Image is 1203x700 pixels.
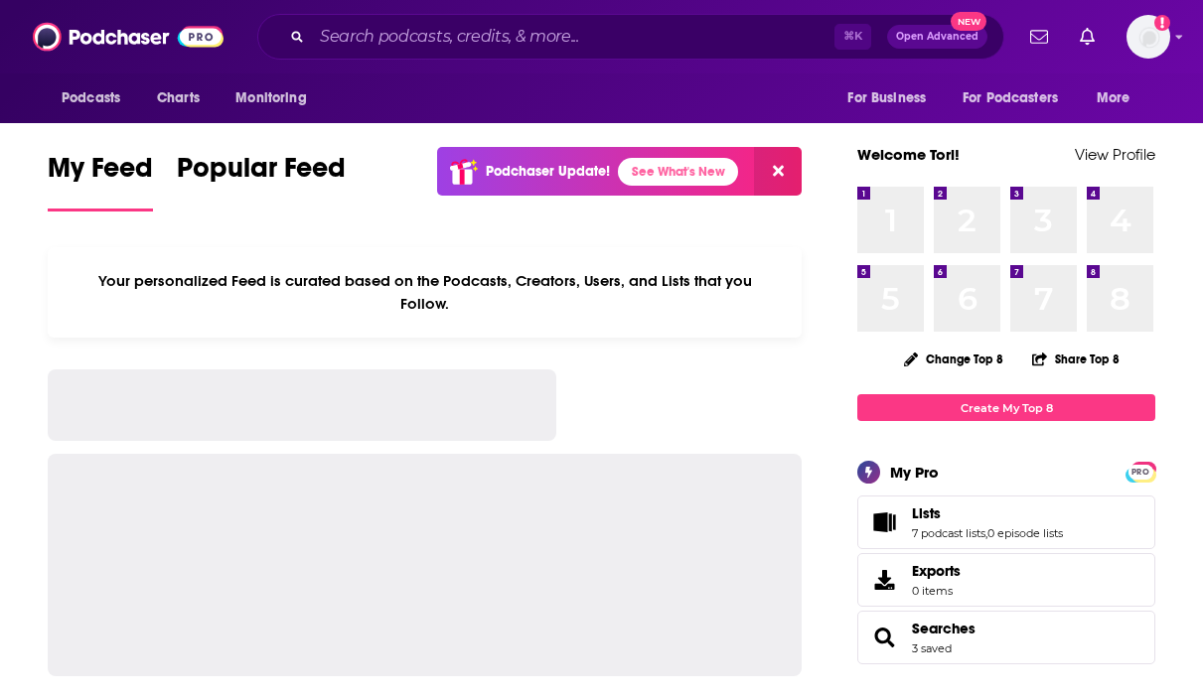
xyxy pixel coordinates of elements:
[62,84,120,112] span: Podcasts
[1075,145,1155,164] a: View Profile
[892,347,1015,371] button: Change Top 8
[177,151,346,197] span: Popular Feed
[896,32,978,42] span: Open Advanced
[1154,15,1170,31] svg: Add a profile image
[857,553,1155,607] a: Exports
[48,79,146,117] button: open menu
[1127,15,1170,59] span: Logged in as torisims
[857,611,1155,664] span: Searches
[912,584,961,598] span: 0 items
[222,79,332,117] button: open menu
[177,151,346,211] a: Popular Feed
[857,145,960,164] a: Welcome Tori!
[912,526,985,540] a: 7 podcast lists
[1127,15,1170,59] button: Show profile menu
[486,163,610,180] p: Podchaser Update!
[312,21,834,53] input: Search podcasts, credits, & more...
[864,566,904,594] span: Exports
[1128,464,1152,479] a: PRO
[1083,79,1155,117] button: open menu
[1031,340,1121,378] button: Share Top 8
[864,624,904,651] a: Searches
[985,526,987,540] span: ,
[912,562,961,580] span: Exports
[864,508,904,536] a: Lists
[1072,20,1103,54] a: Show notifications dropdown
[1127,15,1170,59] img: User Profile
[890,463,939,482] div: My Pro
[950,79,1087,117] button: open menu
[48,247,802,338] div: Your personalized Feed is curated based on the Podcasts, Creators, Users, and Lists that you Follow.
[1022,20,1056,54] a: Show notifications dropdown
[857,495,1155,549] span: Lists
[912,504,1063,522] a: Lists
[834,24,871,50] span: ⌘ K
[257,14,1004,60] div: Search podcasts, credits, & more...
[857,394,1155,421] a: Create My Top 8
[33,18,224,56] img: Podchaser - Follow, Share and Rate Podcasts
[48,151,153,211] a: My Feed
[48,151,153,197] span: My Feed
[951,12,986,31] span: New
[847,84,926,112] span: For Business
[1097,84,1130,112] span: More
[912,641,952,655] a: 3 saved
[144,79,212,117] a: Charts
[912,504,941,522] span: Lists
[963,84,1058,112] span: For Podcasters
[1128,465,1152,480] span: PRO
[618,158,738,186] a: See What's New
[887,25,987,49] button: Open AdvancedNew
[987,526,1063,540] a: 0 episode lists
[912,620,976,637] a: Searches
[157,84,200,112] span: Charts
[833,79,951,117] button: open menu
[235,84,306,112] span: Monitoring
